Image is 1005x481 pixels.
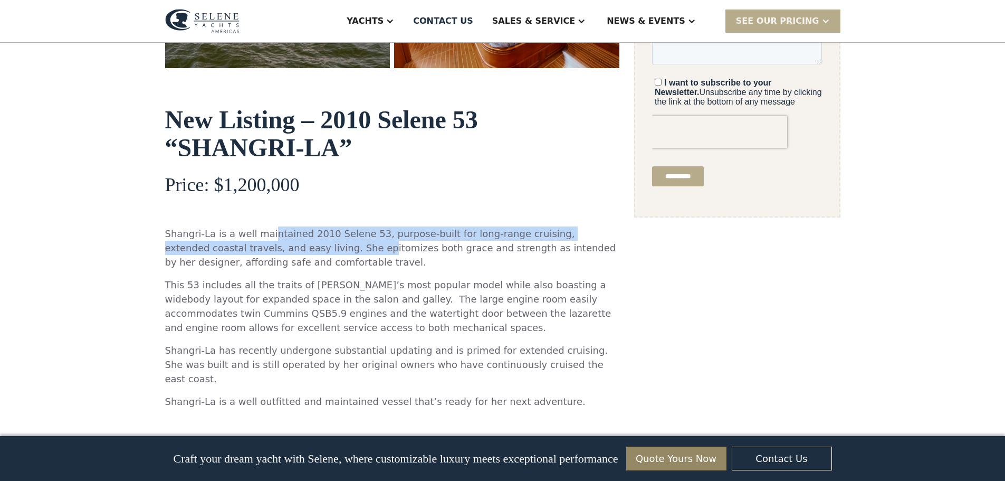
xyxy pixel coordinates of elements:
[607,15,685,27] div: News & EVENTS
[413,15,473,27] div: Contact US
[492,15,575,27] div: Sales & Service
[165,204,620,218] p: ‍
[165,175,620,196] h4: Price: $1,200,000
[3,234,120,253] strong: I want to subscribe to your Newsletter.
[165,106,478,162] strong: New Listing – 2010 Selene 53 “SHANGRI-LA”
[732,447,832,470] a: Contact Us
[165,394,620,423] p: Shangri-La is a well outfitted and maintained vessel that’s ready for her next adventure. ‍
[165,343,620,386] p: Shangri-La has recently undergone substantial updating and is primed for extended cruising. She w...
[3,235,9,242] input: I want to subscribe to your Newsletter.Unsubscribe any time by clicking the link at the bottom of...
[165,9,240,33] img: logo
[725,10,840,32] div: SEE Our Pricing
[3,234,170,262] span: Unsubscribe any time by clicking the link at the bottom of any message
[736,15,819,27] div: SEE Our Pricing
[165,227,620,269] p: Shangri-La is a well maintained 2010 Selene 53, purpose-built for long-range cruising, extended c...
[626,447,726,470] a: Quote Yours Now
[347,15,384,27] div: Yachts
[165,435,292,459] strong: Key Features:
[173,452,618,466] p: Craft your dream yacht with Selene, where customizable luxury meets exceptional performance
[165,278,620,335] p: This 53 includes all the traits of [PERSON_NAME]’s most popular model while also boasting a wideb...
